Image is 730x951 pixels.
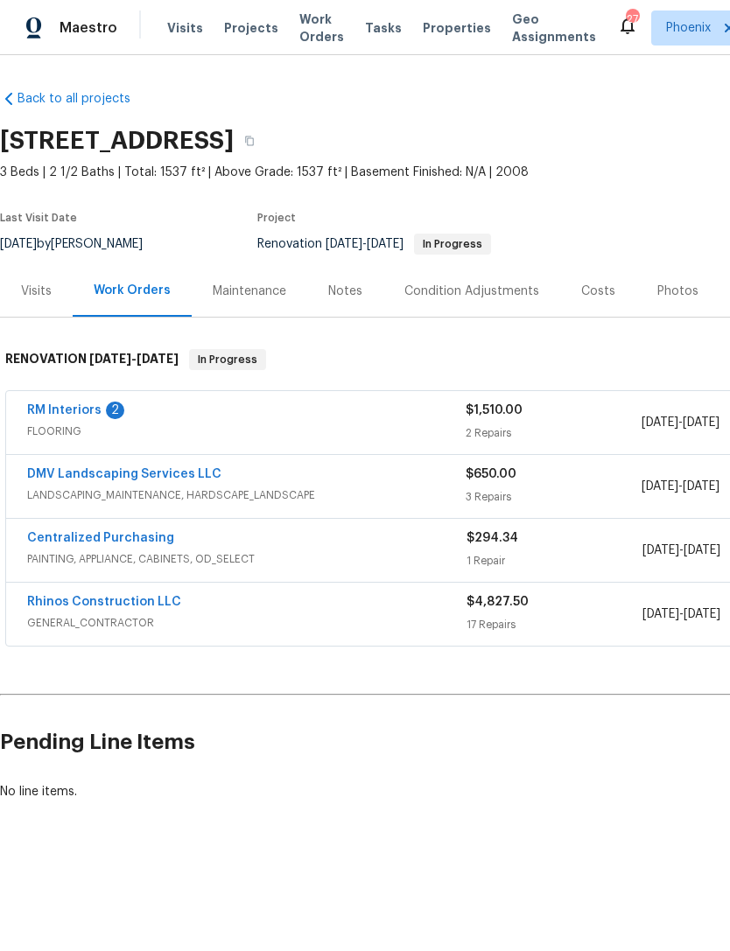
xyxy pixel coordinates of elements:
[642,544,679,556] span: [DATE]
[326,238,362,250] span: [DATE]
[404,283,539,300] div: Condition Adjustments
[416,239,489,249] span: In Progress
[27,614,467,632] span: GENERAL_CONTRACTOR
[626,10,638,28] div: 27
[512,10,596,45] span: Geo Assignments
[27,404,102,416] a: RM Interiors
[257,213,296,223] span: Project
[137,353,179,365] span: [DATE]
[5,349,179,370] h6: RENOVATION
[423,19,491,37] span: Properties
[257,238,491,250] span: Renovation
[467,596,529,608] span: $4,827.50
[466,468,516,480] span: $650.00
[365,22,402,34] span: Tasks
[326,238,404,250] span: -
[467,616,642,633] div: 17 Repairs
[27,423,466,440] span: FLOORING
[684,544,720,556] span: [DATE]
[581,283,615,300] div: Costs
[328,283,362,300] div: Notes
[642,416,678,429] span: [DATE]
[89,353,131,365] span: [DATE]
[657,283,698,300] div: Photos
[683,416,719,429] span: [DATE]
[367,238,404,250] span: [DATE]
[191,351,264,368] span: In Progress
[466,488,641,506] div: 3 Repairs
[213,283,286,300] div: Maintenance
[467,532,518,544] span: $294.34
[466,404,523,416] span: $1,510.00
[89,353,179,365] span: -
[27,596,181,608] a: Rhinos Construction LLC
[666,19,711,37] span: Phoenix
[234,125,265,157] button: Copy Address
[27,486,466,504] span: LANDSCAPING_MAINTENANCE, HARDSCAPE_LANDSCAPE
[224,19,278,37] span: Projects
[299,10,344,45] span: Work Orders
[642,608,679,620] span: [DATE]
[60,19,117,37] span: Maestro
[167,19,203,37] span: Visits
[642,478,719,495] span: -
[27,532,174,544] a: Centralized Purchasing
[642,414,719,431] span: -
[94,282,171,299] div: Work Orders
[27,550,467,568] span: PAINTING, APPLIANCE, CABINETS, OD_SELECT
[683,480,719,493] span: [DATE]
[642,605,720,623] span: -
[466,424,641,442] div: 2 Repairs
[642,542,720,559] span: -
[106,402,124,419] div: 2
[21,283,52,300] div: Visits
[684,608,720,620] span: [DATE]
[27,468,221,480] a: DMV Landscaping Services LLC
[467,552,642,570] div: 1 Repair
[642,480,678,493] span: [DATE]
